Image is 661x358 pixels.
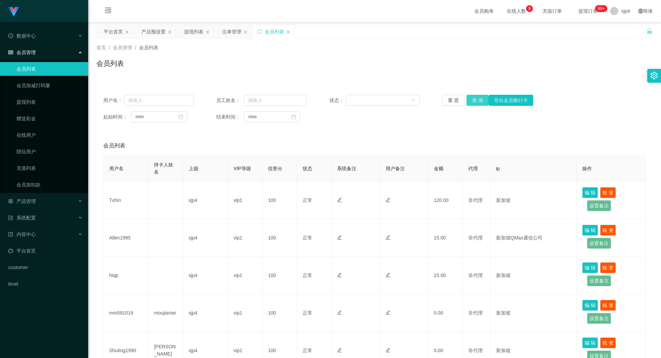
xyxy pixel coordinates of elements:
button: 重 置 [442,95,464,106]
button: 账 变 [600,262,616,273]
i: 图标: unlock [647,28,653,34]
td: 100 [262,294,297,332]
i: 图标: edit [386,273,390,277]
div: 产品预设置 [141,25,166,38]
i: 图标: check-circle-o [8,33,13,38]
a: customer [8,260,83,274]
td: vip1 [228,219,262,257]
span: 起始时间： [103,113,131,121]
td: 0.00 [428,294,463,332]
span: 正常 [303,235,312,241]
i: 图标: edit [386,235,390,240]
td: 100 [262,219,297,257]
i: 图标: close [286,30,290,34]
span: 金额 [434,166,443,171]
i: 图标: menu-fold [96,0,120,22]
span: 充值订单 [539,9,565,13]
td: 100 [262,182,297,219]
td: hiqp [104,257,148,294]
sup: 241 [595,5,607,12]
div: 注单管理 [222,25,241,38]
span: 用户名： [103,97,124,104]
span: 非代理 [468,310,483,316]
a: level [8,277,83,291]
button: 导出会员银行卡 [489,95,533,106]
td: moujiamei [148,294,183,332]
i: 图标: form [8,215,13,220]
span: 首页 [96,45,106,50]
img: logo.9652507e.png [8,7,19,17]
i: 图标: calendar [291,114,296,119]
h1: 会员列表 [96,58,124,69]
span: / [135,45,136,50]
sup: 8 [526,5,533,12]
button: 账 变 [600,337,616,348]
td: vip1 [228,182,262,219]
td: 新加坡 [491,294,577,332]
i: 图标: close [206,30,210,34]
div: 提现列表 [184,25,203,38]
a: 会员加扣款 [17,178,83,192]
a: 会员列表 [17,62,83,76]
i: 图标: edit [337,310,342,315]
input: 请输入 [244,95,307,106]
a: 陪玩用户 [17,145,83,158]
td: vip1 [228,257,262,294]
i: 图标: setting [650,72,658,79]
td: xjp4 [183,182,228,219]
span: 状态 [303,166,312,171]
a: 赠送彩金 [17,112,83,125]
span: VIP等级 [233,166,251,171]
button: 查 询 [466,95,489,106]
p: 8 [528,5,531,12]
span: 非代理 [468,197,483,203]
td: xjp4 [183,257,228,294]
span: 结束时间： [216,113,244,121]
td: 新加坡 [491,257,577,294]
i: 图标: edit [386,310,390,315]
span: 正常 [303,310,312,316]
input: 请输入 [124,95,194,106]
span: 会员列表 [103,142,125,150]
i: 图标: calendar [178,114,183,119]
span: 系统配置 [8,215,36,221]
td: Tuhin [104,182,148,219]
button: 编 辑 [582,187,598,198]
button: 账 变 [600,300,616,311]
span: 上级 [189,166,198,171]
i: 图标: edit [337,273,342,277]
i: 图标: close [168,30,172,34]
i: 图标: edit [337,348,342,352]
span: 会员管理 [8,50,36,55]
span: 在线人数 [503,9,529,13]
span: 非代理 [468,273,483,278]
td: xjp4 [183,219,228,257]
span: 非代理 [468,235,483,241]
td: 100 [262,257,297,294]
i: 图标: sync [257,29,262,34]
i: 图标: edit [386,348,390,352]
span: 状态： [329,97,346,104]
td: xjp4 [183,294,228,332]
button: 编 辑 [582,225,598,236]
button: 设置备注 [587,275,611,286]
td: mm591019 [104,294,148,332]
span: 用户名 [109,166,124,171]
td: 新加坡QMax通信公司 [491,219,577,257]
span: 提现订单 [575,9,601,13]
span: 正常 [303,273,312,278]
span: 信誉分 [268,166,282,171]
span: 会员管理 [113,45,132,50]
span: / [109,45,110,50]
button: 账 变 [600,225,616,236]
span: 员工姓名： [216,97,244,104]
button: 账 变 [600,187,616,198]
i: 图标: down [411,98,416,103]
div: 平台首页 [104,25,123,38]
i: 图标: edit [386,197,390,202]
button: 编 辑 [582,300,598,311]
i: 图标: edit [337,197,342,202]
span: 操作 [582,166,592,171]
span: 产品管理 [8,198,36,204]
button: 编 辑 [582,262,598,273]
